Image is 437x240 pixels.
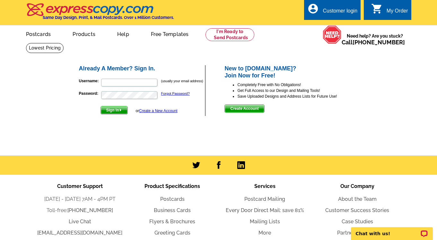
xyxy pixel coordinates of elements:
span: Our Company [340,183,374,189]
div: Customer login [323,8,357,17]
a: Free Templates [141,26,199,41]
div: or [135,108,177,114]
iframe: LiveChat chat widget [347,220,437,240]
a: Live Chat [69,218,91,225]
span: Create Account [225,105,264,112]
li: [DATE] - [DATE] 7AM - 4PM PT [34,195,126,203]
i: shopping_cart [371,3,383,14]
i: account_circle [307,3,319,14]
label: Password: [79,91,101,96]
button: Create Account [224,104,264,113]
span: Services [254,183,275,189]
a: Postcards [160,196,185,202]
a: Every Door Direct Mail: save 81% [226,207,304,213]
span: Call [342,39,405,46]
li: Completely Free with No Obligations! [237,82,359,88]
a: [PHONE_NUMBER] [67,207,113,213]
a: [PHONE_NUMBER] [353,39,405,46]
a: Help [107,26,139,41]
a: Postcard Mailing [244,196,285,202]
a: Business Cards [154,207,191,213]
a: Greeting Cards [154,230,190,236]
img: help [323,25,342,44]
li: Toll-free: [34,207,126,214]
li: Save Uploaded Designs and Address Lists for Future Use! [237,93,359,99]
a: More [258,230,271,236]
a: Postcards [16,26,61,41]
h4: Same Day Design, Print, & Mail Postcards. Over 1 Million Customers. [43,15,174,20]
h2: New to [DOMAIN_NAME]? Join Now for Free! [224,65,359,79]
span: Product Specifications [144,183,200,189]
a: account_circle Customer login [307,7,357,15]
small: (usually your email address) [161,79,203,83]
a: [EMAIL_ADDRESS][DOMAIN_NAME] [37,230,122,236]
span: Need help? Are you stuck? [342,33,408,46]
a: Same Day Design, Print, & Mail Postcards. Over 1 Million Customers. [26,8,174,20]
h2: Already A Member? Sign In. [79,65,205,72]
button: Sign In [101,106,128,114]
a: Case Studies [342,218,373,225]
a: Forgot Password? [161,92,190,95]
label: Username: [79,78,101,84]
li: Get Full Access to our Design and Mailing Tools! [237,88,359,93]
span: Customer Support [57,183,103,189]
a: Create a New Account [139,109,177,113]
a: Mailing Lists [250,218,280,225]
a: shopping_cart My Order [371,7,408,15]
a: About the Team [338,196,377,202]
a: Products [62,26,106,41]
div: My Order [387,8,408,17]
a: Flyers & Brochures [149,218,195,225]
a: Customer Success Stories [325,207,389,213]
span: Sign In [101,106,127,114]
a: Partner Program [337,230,377,236]
img: button-next-arrow-white.png [119,109,122,111]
